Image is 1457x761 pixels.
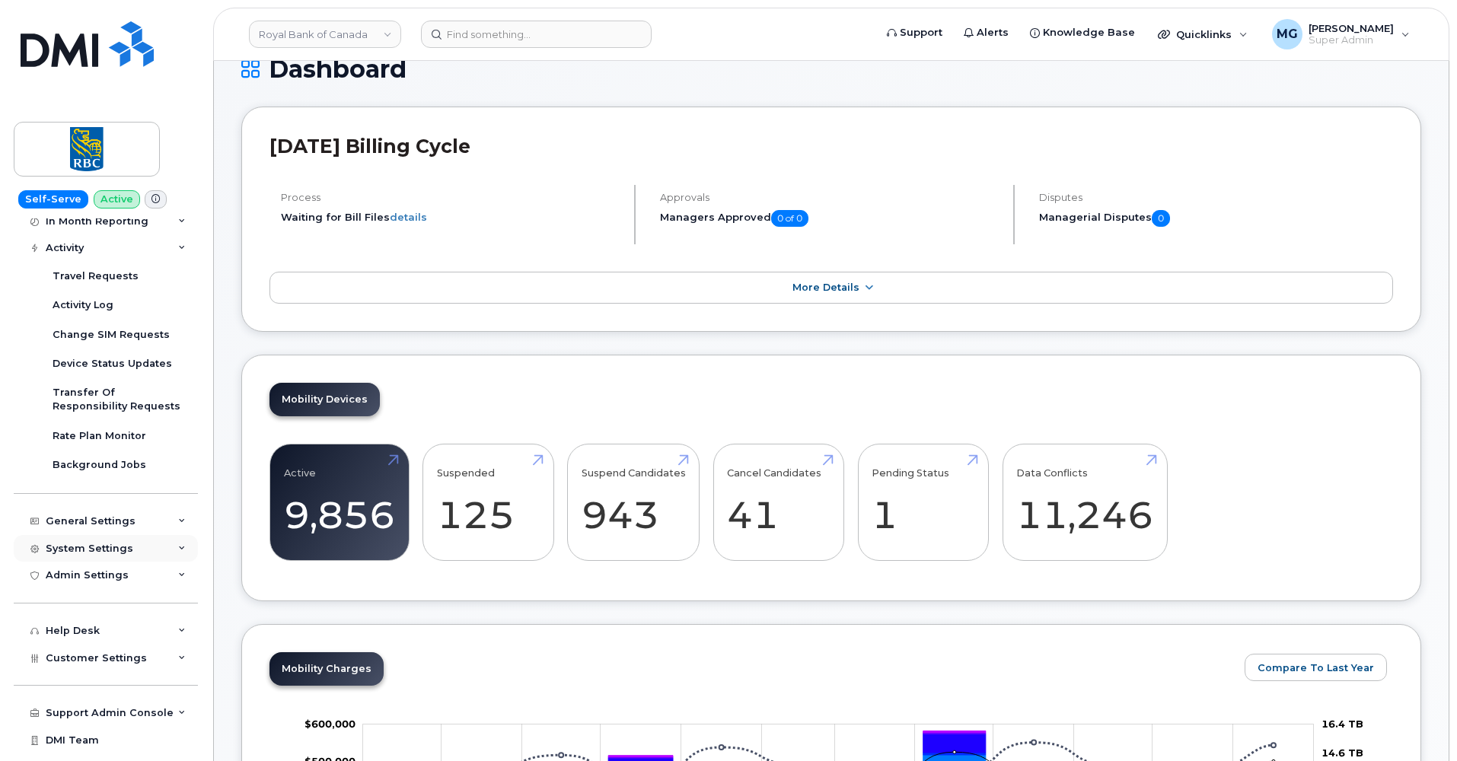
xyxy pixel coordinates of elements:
div: Monique Garlington [1261,19,1420,49]
span: Compare To Last Year [1258,661,1374,675]
a: Active 9,856 [284,452,395,552]
span: Knowledge Base [1043,25,1135,40]
a: Suspend Candidates 943 [582,452,686,552]
tspan: 14.6 TB [1322,747,1363,759]
a: Mobility Devices [269,383,380,416]
a: Pending Status 1 [872,452,974,552]
div: Quicklinks [1147,19,1258,49]
span: [PERSON_NAME] [1309,22,1394,34]
h4: Disputes [1039,192,1393,203]
a: details [390,211,427,223]
button: Compare To Last Year [1245,654,1387,681]
tspan: 16.4 TB [1322,717,1363,729]
a: Alerts [953,18,1019,48]
h2: [DATE] Billing Cycle [269,135,1393,158]
span: More Details [792,282,859,293]
span: Support [900,25,942,40]
a: Support [876,18,953,48]
span: Super Admin [1309,34,1394,46]
a: Mobility Charges [269,652,384,686]
a: Cancel Candidates 41 [727,452,830,552]
span: Quicklinks [1176,28,1232,40]
a: Knowledge Base [1019,18,1146,48]
g: $0 [304,717,355,729]
h4: Approvals [660,192,1000,203]
tspan: $600,000 [304,717,355,729]
h1: Dashboard [241,56,1421,82]
span: MG [1277,25,1298,43]
li: Waiting for Bill Files [281,210,621,224]
h5: Managerial Disputes [1039,210,1393,227]
a: Data Conflicts 11,246 [1016,452,1153,552]
input: Find something... [421,21,652,48]
span: Alerts [977,25,1009,40]
span: 0 [1152,210,1170,227]
h5: Managers Approved [660,210,1000,227]
a: Suspended 125 [437,452,540,552]
span: 0 of 0 [771,210,808,227]
a: Royal Bank of Canada [249,21,401,48]
h4: Process [281,192,621,203]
